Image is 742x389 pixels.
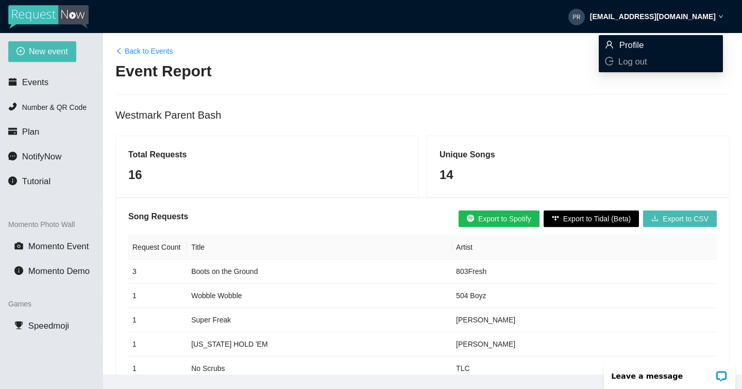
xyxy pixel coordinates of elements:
span: New event [29,45,68,58]
td: [PERSON_NAME] [452,332,717,356]
h2: Event Report [115,61,730,82]
div: 14 [440,165,717,185]
td: 1 [128,284,187,308]
span: camera [14,241,23,250]
button: plus-circleNew event [8,41,76,62]
span: credit-card [8,127,17,136]
div: 16 [128,165,406,185]
span: plus-circle [16,47,25,57]
span: Export to Tidal (Beta) [563,213,631,224]
td: 1 [128,308,187,332]
span: Momento Event [28,241,89,251]
span: Number & QR Code [22,103,87,111]
button: Export to Tidal (Beta) [544,210,639,227]
iframe: LiveChat chat widget [597,356,742,389]
h5: Song Requests [128,210,188,223]
span: Plan [22,127,40,137]
td: 3 [128,260,187,284]
span: logout [605,57,614,66]
span: info-circle [8,176,17,185]
td: 803Fresh [452,260,717,284]
th: Artist [452,235,717,260]
h5: Total Requests [128,149,406,161]
td: 1 [128,332,187,356]
h5: Unique Songs [440,149,717,161]
span: Momento Demo [28,266,90,276]
strong: [EMAIL_ADDRESS][DOMAIN_NAME] [590,12,716,21]
div: Westmark Parent Bash [115,107,730,123]
td: [PERSON_NAME] [452,308,717,332]
th: Title [187,235,452,260]
td: TLC [452,356,717,381]
td: Boots on the Ground [187,260,452,284]
span: left [115,47,123,55]
img: 8a3e34cc5c9ecde636bf99f82b4e702f [568,9,585,25]
td: [US_STATE] HOLD 'EM [187,332,452,356]
td: No Scrubs [187,356,452,381]
span: Profile [619,40,644,50]
span: calendar [8,77,17,86]
td: 504 Boyz [452,284,717,308]
td: Super Freak [187,308,452,332]
span: Log out [618,57,647,67]
span: Speedmoji [28,321,69,331]
span: info-circle [14,266,23,275]
td: 1 [128,356,187,381]
span: message [8,152,17,160]
button: Export to Spotify [459,210,539,227]
img: RequestNow [8,5,89,29]
span: Export to CSV [663,213,709,224]
span: user [605,40,614,49]
button: downloadExport to CSV [643,210,717,227]
span: Events [22,77,48,87]
span: Tutorial [22,176,50,186]
span: NotifyNow [22,152,61,161]
span: trophy [14,321,23,330]
th: Request Count [128,235,187,260]
span: down [718,14,723,19]
span: Export to Spotify [478,213,531,224]
td: Wobble Wobble [187,284,452,308]
span: download [651,215,659,223]
span: phone [8,102,17,111]
a: leftBack to Events [115,45,173,57]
